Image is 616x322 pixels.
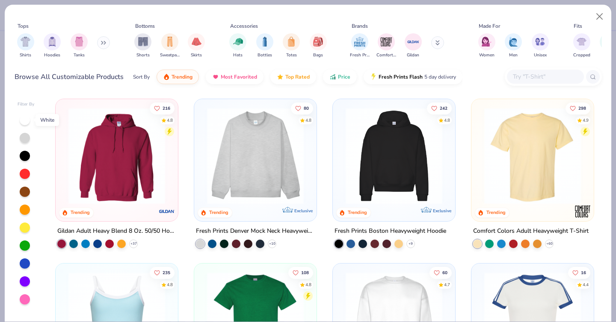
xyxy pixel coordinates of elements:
[229,33,246,59] button: filter button
[233,37,243,47] img: Hats Image
[592,9,608,25] button: Close
[191,52,202,59] span: Skirts
[405,33,422,59] div: filter for Gildan
[308,108,413,204] img: a90f7c54-8796-4cb2-9d6e-4e9644cfe0fe
[172,73,192,80] span: Trending
[277,73,284,80] img: TopRated.gif
[376,33,396,59] div: filter for Comfort Colors
[380,35,393,48] img: Comfort Colors Image
[364,70,462,84] button: Fresh Prints Flash5 day delivery
[301,270,309,275] span: 108
[36,114,59,126] div: White
[546,241,552,246] span: + 60
[160,52,180,59] span: Sweatpants
[433,208,451,214] span: Exclusive
[370,73,377,80] img: flash.gif
[583,117,589,123] div: 4.9
[478,33,495,59] div: filter for Women
[444,281,450,288] div: 4.7
[566,102,590,114] button: Like
[134,33,151,59] button: filter button
[310,33,327,59] div: filter for Bags
[163,106,171,110] span: 216
[130,241,137,246] span: + 37
[313,37,323,47] img: Bags Image
[20,52,31,59] span: Shirts
[260,37,269,47] img: Bottles Image
[163,73,170,80] img: trending.gif
[427,102,452,114] button: Like
[440,106,447,110] span: 242
[338,73,350,80] span: Price
[532,33,549,59] div: filter for Unisex
[160,33,180,59] button: filter button
[444,117,450,123] div: 4.8
[233,52,243,59] span: Hats
[71,33,88,59] div: filter for Tanks
[407,52,419,59] span: Gildan
[350,52,370,59] span: Fresh Prints
[568,266,590,278] button: Like
[229,33,246,59] div: filter for Hats
[270,70,316,84] button: Top Rated
[150,266,175,278] button: Like
[323,70,357,84] button: Price
[573,33,590,59] div: filter for Cropped
[18,22,29,30] div: Tops
[294,208,313,214] span: Exclusive
[150,102,175,114] button: Like
[17,33,34,59] button: filter button
[352,22,368,30] div: Brands
[136,52,150,59] span: Shorts
[379,73,423,80] span: Fresh Prints Flash
[258,52,272,59] span: Bottles
[473,226,589,237] div: Comfort Colors Adult Heavyweight T-Shirt
[446,108,551,204] img: d4a37e75-5f2b-4aef-9a6e-23330c63bbc0
[285,73,310,80] span: Top Rated
[305,117,311,123] div: 4.8
[578,106,586,110] span: 298
[304,106,309,110] span: 80
[429,266,452,278] button: Like
[350,33,370,59] button: filter button
[573,52,590,59] span: Cropped
[405,33,422,59] button: filter button
[133,73,150,81] div: Sort By
[221,73,257,80] span: Most Favorited
[269,241,275,246] span: + 10
[44,52,60,59] span: Hoodies
[478,33,495,59] button: filter button
[188,33,205,59] div: filter for Skirts
[376,33,396,59] button: filter button
[203,108,308,204] img: f5d85501-0dbb-4ee4-b115-c08fa3845d83
[18,101,35,108] div: Filter By
[157,70,199,84] button: Trending
[230,22,258,30] div: Accessories
[283,33,300,59] div: filter for Totes
[256,33,273,59] button: filter button
[286,52,297,59] span: Totes
[376,52,396,59] span: Comfort Colors
[15,72,124,82] div: Browse All Customizable Products
[350,33,370,59] div: filter for Fresh Prints
[163,270,171,275] span: 235
[47,37,57,47] img: Hoodies Image
[138,37,148,47] img: Shorts Image
[480,108,585,204] img: 029b8af0-80e6-406f-9fdc-fdf898547912
[512,72,578,82] input: Try "T-Shirt"
[57,226,176,237] div: Gildan Adult Heavy Blend 8 Oz. 50/50 Hooded Sweatshirt
[74,37,84,47] img: Tanks Image
[532,33,549,59] button: filter button
[291,102,313,114] button: Like
[577,37,586,47] img: Cropped Image
[335,226,446,237] div: Fresh Prints Boston Heavyweight Hoodie
[64,108,169,204] img: 01756b78-01f6-4cc6-8d8a-3c30c1a0c8ac
[482,37,492,47] img: Women Image
[135,22,155,30] div: Bottoms
[196,226,315,237] div: Fresh Prints Denver Mock Neck Heavyweight Sweatshirt
[167,281,173,288] div: 4.8
[509,37,518,47] img: Men Image
[581,270,586,275] span: 16
[479,52,495,59] span: Women
[341,108,447,204] img: 91acfc32-fd48-4d6b-bdad-a4c1a30ac3fc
